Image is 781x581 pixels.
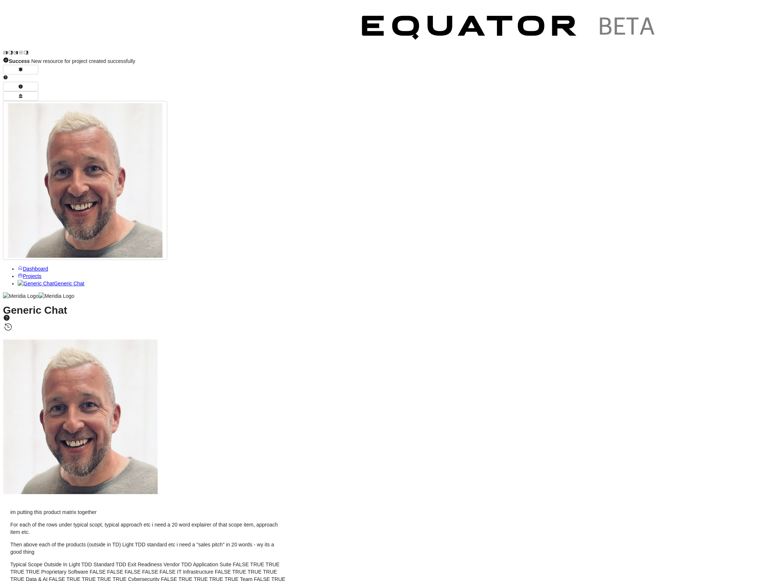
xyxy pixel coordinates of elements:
a: Generic ChatGeneric Chat [18,281,84,286]
span: New resource for project created successfully [9,58,135,64]
p: For each of the rows under typical scopt, typical approach etc i need a 20 word explairer of that... [10,521,287,536]
p: im putting this product matrix together [10,508,287,516]
span: Dashboard [23,266,48,272]
span: Generic Chat [54,281,84,286]
h1: Generic Chat [3,307,778,332]
img: Meridia Logo [3,292,39,300]
img: Meridia Logo [39,292,74,300]
span: Projects [23,273,42,279]
a: Projects [18,273,42,279]
a: Dashboard [18,266,48,272]
strong: Success [9,58,30,64]
img: Generic Chat [18,280,54,287]
p: Then above each of the products (outside in TD) Light TDD standard etc i need a "sales pitch" in ... [10,541,287,556]
div: Scott Mackay [3,339,778,496]
img: Profile Icon [8,103,162,258]
img: Customer Logo [349,3,670,55]
img: Customer Logo [29,3,349,55]
img: Profile Icon [3,339,158,494]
